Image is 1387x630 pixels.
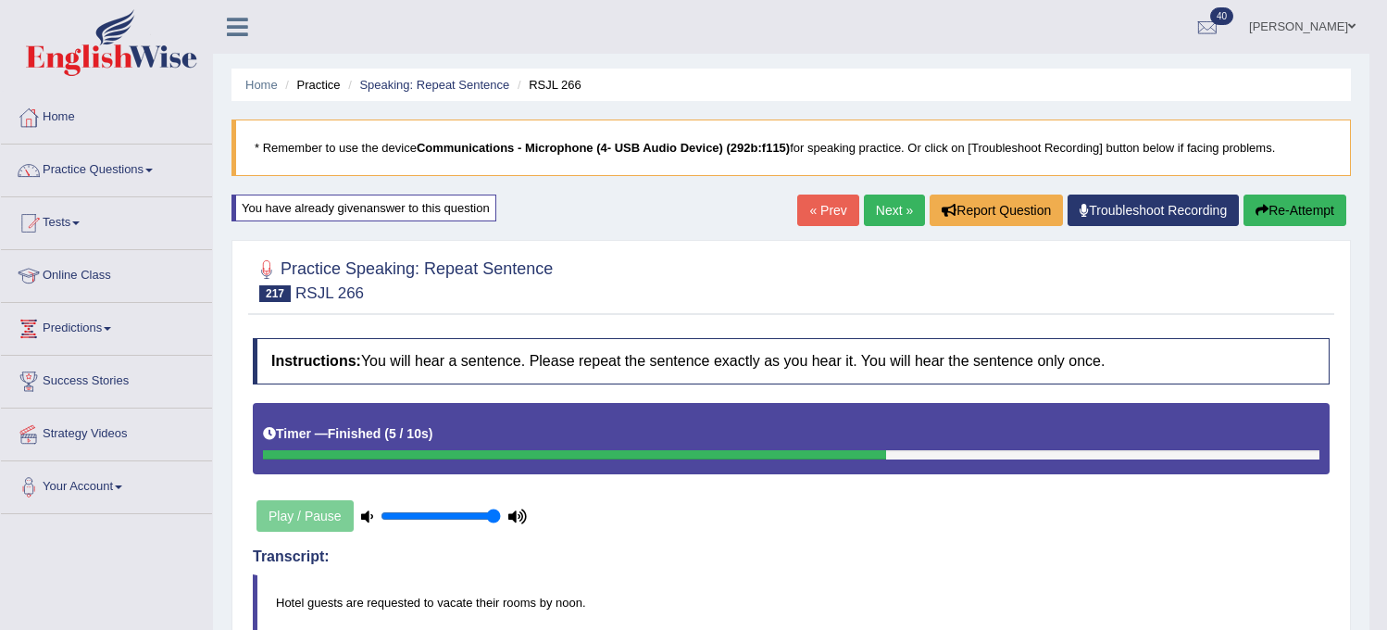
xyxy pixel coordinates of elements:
[797,195,858,226] a: « Prev
[359,78,509,92] a: Speaking: Repeat Sentence
[513,76,581,94] li: RSJL 266
[263,427,432,441] h5: Timer —
[253,548,1330,565] h4: Transcript:
[253,256,553,302] h2: Practice Speaking: Repeat Sentence
[1210,7,1233,25] span: 40
[281,76,340,94] li: Practice
[864,195,925,226] a: Next »
[328,426,381,441] b: Finished
[1,145,212,191] a: Practice Questions
[1,92,212,138] a: Home
[429,426,433,441] b: )
[271,353,361,369] b: Instructions:
[1,461,212,508] a: Your Account
[1,197,212,244] a: Tests
[389,426,429,441] b: 5 / 10s
[295,284,364,302] small: RSJL 266
[1068,195,1239,226] a: Troubleshoot Recording
[231,195,496,221] div: You have already given answer to this question
[1,303,212,349] a: Predictions
[417,141,790,155] b: Communications - Microphone (4- USB Audio Device) (292b:f115)
[1,250,212,296] a: Online Class
[1,356,212,402] a: Success Stories
[231,120,1351,176] blockquote: * Remember to use the device for speaking practice. Or click on [Troubleshoot Recording] button b...
[253,338,1330,384] h4: You will hear a sentence. Please repeat the sentence exactly as you hear it. You will hear the se...
[384,426,389,441] b: (
[1,409,212,455] a: Strategy Videos
[245,78,278,92] a: Home
[1243,195,1346,226] button: Re-Attempt
[259,285,291,302] span: 217
[930,195,1063,226] button: Report Question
